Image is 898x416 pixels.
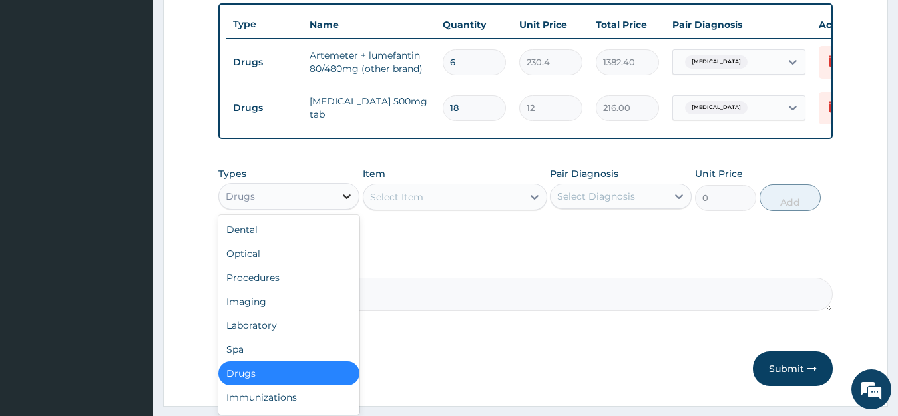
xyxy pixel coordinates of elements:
[812,11,879,38] th: Actions
[666,11,812,38] th: Pair Diagnosis
[753,351,833,386] button: Submit
[226,12,303,37] th: Type
[218,290,360,313] div: Imaging
[303,88,436,128] td: [MEDICAL_DATA] 500mg tab
[218,7,250,39] div: Minimize live chat window
[226,190,255,203] div: Drugs
[218,266,360,290] div: Procedures
[303,42,436,82] td: Artemeter + lumefantin 80/480mg (other brand)
[218,337,360,361] div: Spa
[760,184,821,211] button: Add
[77,124,184,258] span: We're online!
[218,361,360,385] div: Drugs
[218,259,833,270] label: Comment
[695,167,743,180] label: Unit Price
[363,167,385,180] label: Item
[218,385,360,409] div: Immunizations
[218,218,360,242] div: Dental
[218,313,360,337] div: Laboratory
[226,96,303,120] td: Drugs
[370,190,423,204] div: Select Item
[226,50,303,75] td: Drugs
[685,101,748,114] span: [MEDICAL_DATA]
[69,75,224,92] div: Chat with us now
[685,55,748,69] span: [MEDICAL_DATA]
[436,11,513,38] th: Quantity
[25,67,54,100] img: d_794563401_company_1708531726252_794563401
[218,168,246,180] label: Types
[589,11,666,38] th: Total Price
[303,11,436,38] th: Name
[513,11,589,38] th: Unit Price
[557,190,635,203] div: Select Diagnosis
[218,242,360,266] div: Optical
[550,167,618,180] label: Pair Diagnosis
[7,276,254,322] textarea: Type your message and hit 'Enter'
